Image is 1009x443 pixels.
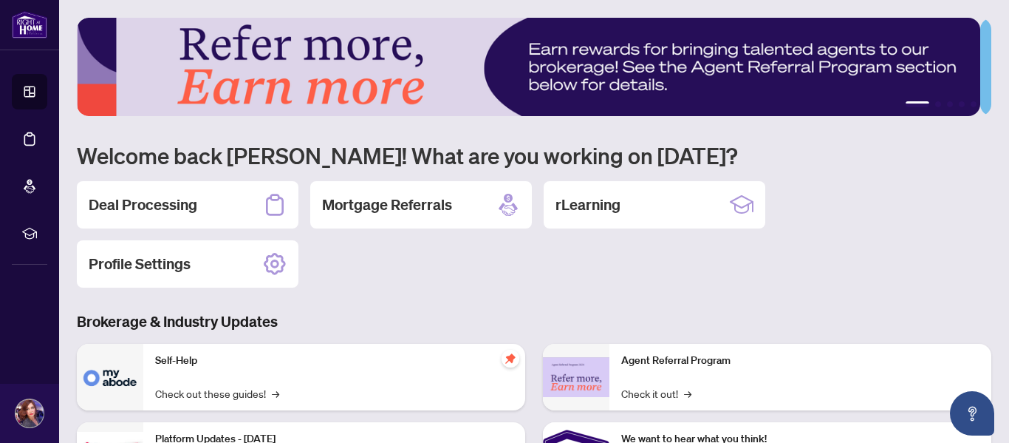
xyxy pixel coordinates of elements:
h2: Mortgage Referrals [322,195,452,215]
img: logo [12,11,47,38]
img: Profile Icon [16,399,44,427]
img: Self-Help [77,344,143,410]
a: Check out these guides!→ [155,385,279,402]
img: Slide 0 [77,18,980,116]
button: 3 [947,101,953,107]
a: Check it out!→ [621,385,691,402]
button: 2 [935,101,941,107]
span: → [272,385,279,402]
button: 5 [971,101,976,107]
p: Self-Help [155,353,513,369]
button: Open asap [950,391,994,436]
h2: Deal Processing [89,195,197,215]
p: Agent Referral Program [621,353,979,369]
button: 1 [906,101,929,107]
img: Agent Referral Program [543,357,609,398]
h3: Brokerage & Industry Updates [77,311,991,332]
h1: Welcome back [PERSON_NAME]! What are you working on [DATE]? [77,141,991,169]
h2: rLearning [555,195,620,215]
span: pushpin [502,350,519,368]
button: 4 [959,101,965,107]
span: → [684,385,691,402]
h2: Profile Settings [89,254,191,274]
